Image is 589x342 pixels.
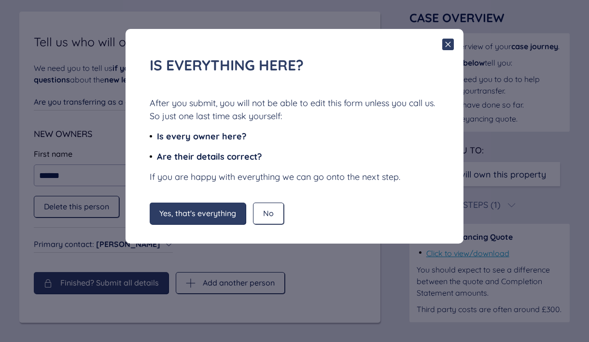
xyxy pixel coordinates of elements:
[150,96,439,123] div: After you submit, you will not be able to edit this form unless you call us. So just one last tim...
[150,170,439,183] div: If you are happy with everything we can go onto the next step.
[157,151,262,162] span: Are their details correct?
[159,209,236,218] span: Yes, that's everything
[150,56,304,74] span: Is everything here?
[263,209,274,218] span: No
[157,131,246,142] span: Is every owner here?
